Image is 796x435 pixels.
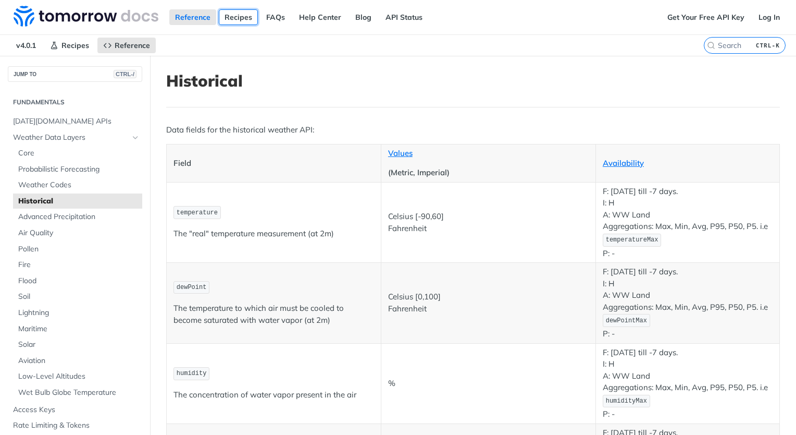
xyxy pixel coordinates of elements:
[13,420,140,431] span: Rate Limiting & Tokens
[8,418,142,433] a: Rate Limiting & Tokens
[8,98,142,107] h2: Fundamentals
[13,405,140,415] span: Access Keys
[173,158,374,170] p: Field
[13,337,142,353] a: Solar
[13,289,142,305] a: Soil
[13,146,142,161] a: Core
[114,70,136,78] span: CTRL-/
[18,308,140,318] span: Lightning
[603,347,773,420] p: F: [DATE] till -7 days. I: H A: WW Land Aggregations: Max, Min, Avg, P95, P50, P5. i.e P: -
[603,266,773,340] p: F: [DATE] till -7 days. I: H A: WW Land Aggregations: Max, Min, Avg, P95, P50, P5. i.e P: -
[166,71,780,90] h1: Historical
[166,124,780,136] p: Data fields for the historical weather API:
[388,148,413,158] a: Values
[18,324,140,334] span: Maritime
[293,9,347,25] a: Help Center
[350,9,377,25] a: Blog
[13,194,142,209] a: Historical
[173,228,374,240] p: The "real" temperature measurement (at 2m)
[44,38,95,53] a: Recipes
[753,9,786,25] a: Log In
[388,167,589,179] p: (Metric, Imperial)
[18,164,140,175] span: Probabilistic Forecasting
[18,260,140,270] span: Fire
[18,388,140,398] span: Wet Bulb Globe Temperature
[219,9,258,25] a: Recipes
[603,158,644,168] a: Availability
[18,196,140,207] span: Historical
[14,6,158,27] img: Tomorrow.io Weather API Docs
[380,9,428,25] a: API Status
[177,209,218,216] span: temperature
[18,276,140,286] span: Flood
[13,273,142,289] a: Flood
[13,162,142,177] a: Probabilistic Forecasting
[13,257,142,273] a: Fire
[13,225,142,241] a: Air Quality
[13,321,142,337] a: Maritime
[13,209,142,225] a: Advanced Precipitation
[707,41,715,50] svg: Search
[18,292,140,302] span: Soil
[61,41,89,50] span: Recipes
[388,378,589,390] p: %
[131,134,140,142] button: Hide subpages for Weather Data Layers
[13,116,140,127] span: [DATE][DOMAIN_NAME] APIs
[173,303,374,326] p: The temperature to which air must be cooled to become saturated with water vapor (at 2m)
[18,148,140,159] span: Core
[8,130,142,146] a: Weather Data LayersHide subpages for Weather Data Layers
[97,38,156,53] a: Reference
[18,340,140,350] span: Solar
[13,385,142,401] a: Wet Bulb Globe Temperature
[13,353,142,369] a: Aviation
[173,389,374,401] p: The concentration of water vapor present in the air
[169,9,216,25] a: Reference
[8,114,142,129] a: [DATE][DOMAIN_NAME] APIs
[18,356,140,366] span: Aviation
[177,370,207,377] span: humidity
[662,9,750,25] a: Get Your Free API Key
[606,236,658,244] span: temperatureMax
[18,212,140,222] span: Advanced Precipitation
[8,66,142,82] button: JUMP TOCTRL-/
[18,371,140,382] span: Low-Level Altitudes
[177,284,207,291] span: dewPoint
[13,132,129,143] span: Weather Data Layers
[18,244,140,255] span: Pollen
[603,186,773,259] p: F: [DATE] till -7 days. I: H A: WW Land Aggregations: Max, Min, Avg, P95, P50, P5. i.e P: -
[606,317,647,324] span: dewPointMax
[260,9,291,25] a: FAQs
[18,228,140,238] span: Air Quality
[388,291,589,315] p: Celsius [0,100] Fahrenheit
[13,241,142,257] a: Pollen
[13,177,142,193] a: Weather Codes
[8,402,142,418] a: Access Keys
[10,38,42,53] span: v4.0.1
[606,397,647,405] span: humidityMax
[753,40,782,51] kbd: CTRL-K
[18,180,140,190] span: Weather Codes
[13,305,142,321] a: Lightning
[115,41,150,50] span: Reference
[388,211,589,234] p: Celsius [-90,60] Fahrenheit
[13,369,142,384] a: Low-Level Altitudes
